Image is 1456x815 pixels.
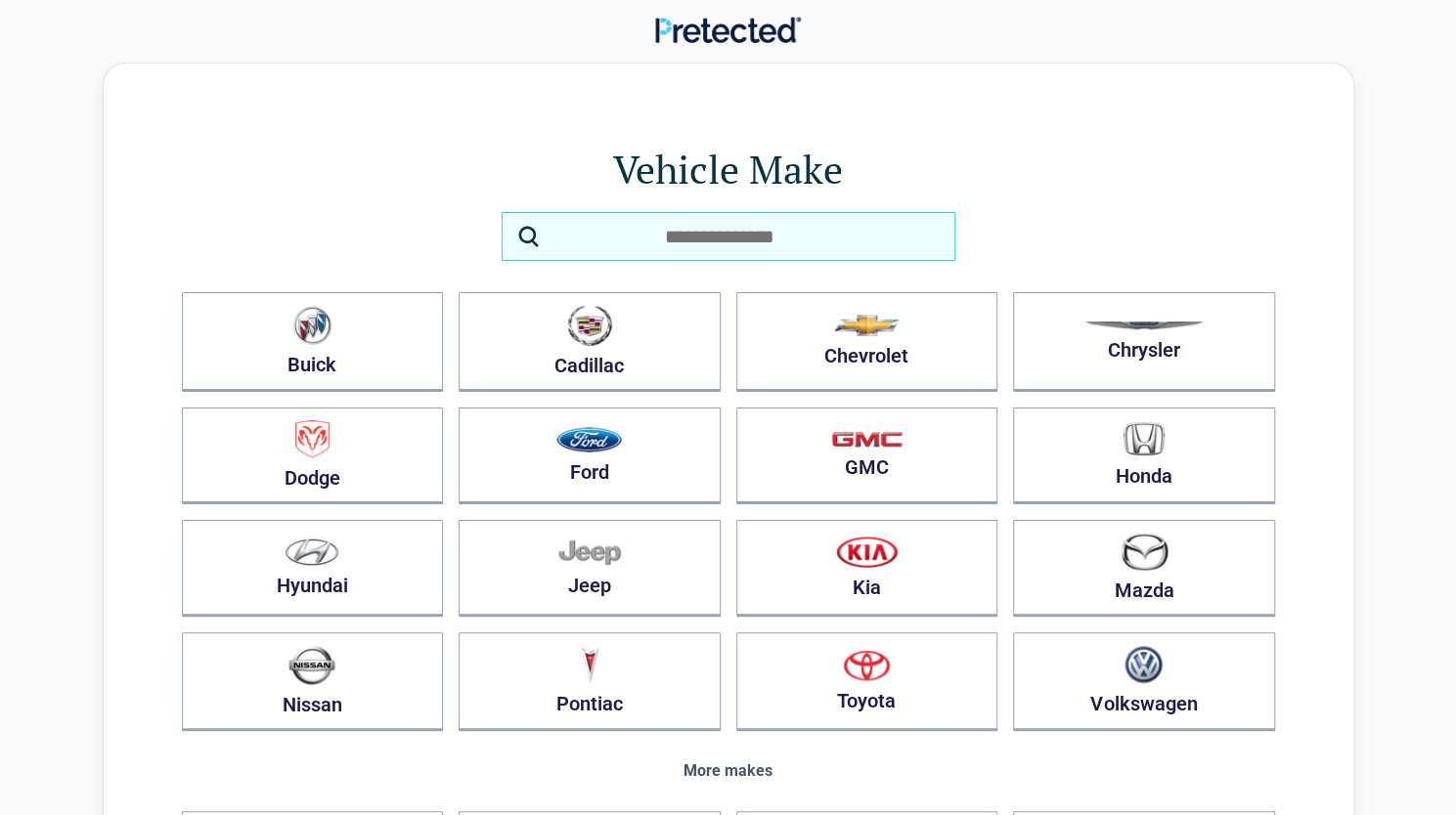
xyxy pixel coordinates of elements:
h1: Vehicle Make [182,142,1275,196]
button: Ford [459,407,721,504]
button: Dodge [182,407,444,504]
button: Toyota [736,632,998,731]
button: Buick [182,292,444,392]
button: Cadillac [459,292,721,392]
button: Hyundai [182,520,444,617]
button: GMC [736,407,998,504]
button: Jeep [459,520,721,617]
button: Pontiac [459,632,721,731]
button: Honda [1013,407,1275,504]
div: More makes [182,762,1275,780]
button: Chevrolet [736,292,998,392]
button: Chrysler [1013,292,1275,392]
button: Kia [736,520,998,617]
button: Volkswagen [1013,632,1275,731]
button: Nissan [182,632,444,731]
button: Mazda [1013,520,1275,617]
